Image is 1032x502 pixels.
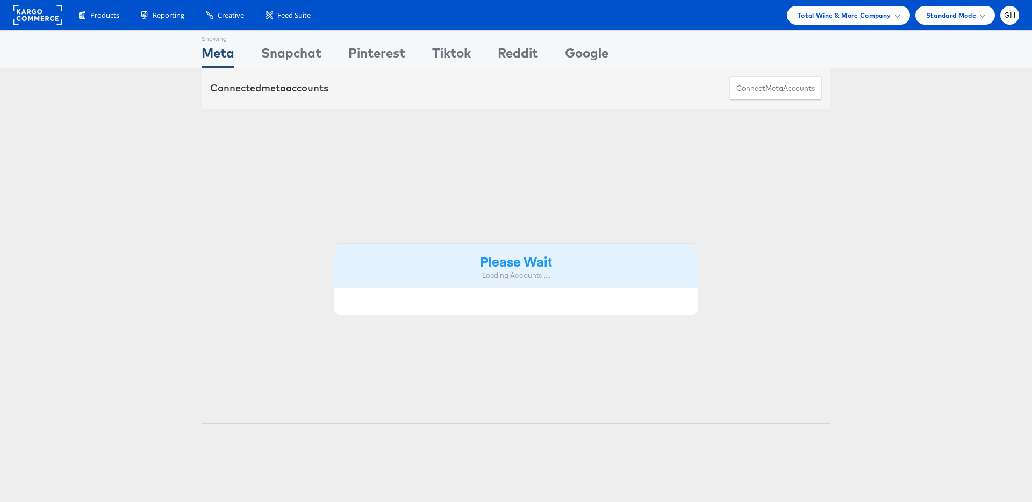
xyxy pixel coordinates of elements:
[480,252,552,270] strong: Please Wait
[729,76,822,101] button: ConnectmetaAccounts
[1004,12,1016,19] span: GH
[90,10,119,20] span: Products
[277,10,311,20] span: Feed Suite
[210,81,328,95] div: Connected accounts
[565,44,608,68] div: Google
[926,10,976,21] span: Standard Mode
[348,44,405,68] div: Pinterest
[261,44,321,68] div: Snapchat
[498,44,538,68] div: Reddit
[798,10,891,21] span: Total Wine & More Company
[261,82,286,94] span: meta
[153,10,184,20] span: Reporting
[432,44,471,68] div: Tiktok
[218,10,244,20] span: Creative
[202,31,234,44] div: Showing
[342,270,690,281] div: Loading Accounts ....
[765,83,783,94] span: meta
[202,44,234,68] div: Meta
